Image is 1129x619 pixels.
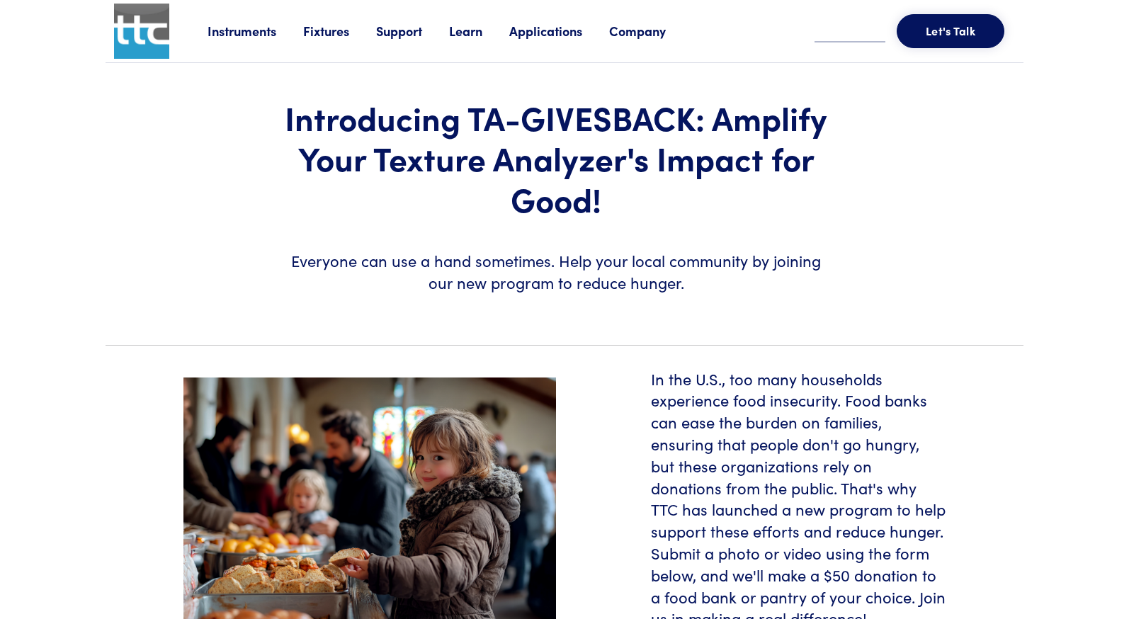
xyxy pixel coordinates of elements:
button: Let's Talk [897,14,1004,48]
a: Fixtures [303,22,376,40]
a: Company [609,22,693,40]
a: Support [376,22,449,40]
a: Learn [449,22,509,40]
img: ttc_logo_1x1_v1.0.png [114,4,169,59]
a: Instruments [208,22,303,40]
h1: Introducing TA-GIVESBACK: Amplify Your Texture Analyzer's Impact for Good! [281,97,831,220]
h6: Everyone can use a hand sometimes. Help your local community by joining our new program to reduce... [281,250,831,294]
a: Applications [509,22,609,40]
